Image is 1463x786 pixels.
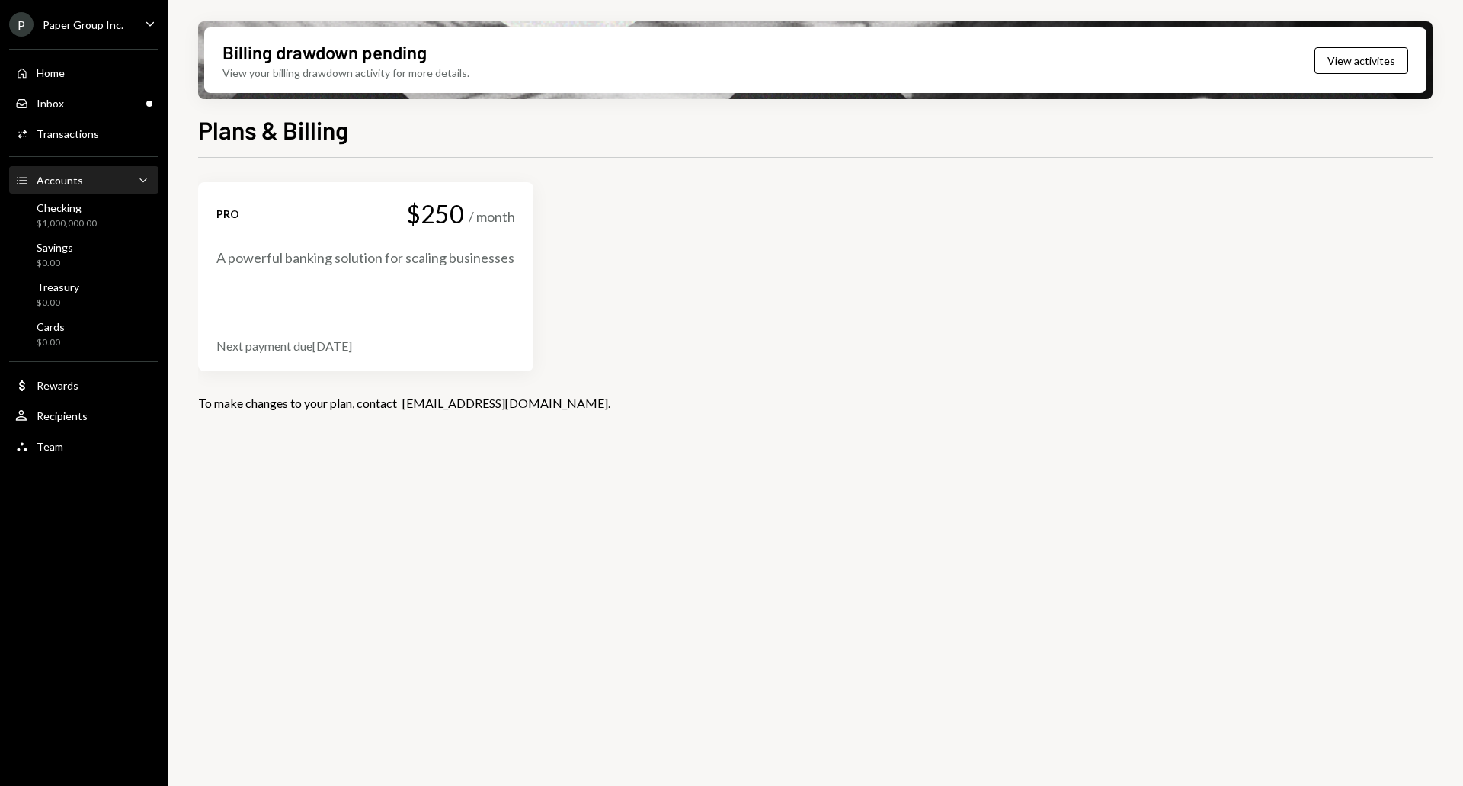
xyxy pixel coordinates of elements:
[222,65,469,81] div: View your billing drawdown activity for more details.
[198,396,1433,410] div: To make changes to your plan, contact .
[198,114,349,145] h1: Plans & Billing
[216,207,239,221] div: Pro
[216,249,515,268] div: A powerful banking solution for scaling businesses
[37,440,63,453] div: Team
[37,217,97,230] div: $1,000,000.00
[37,97,64,110] div: Inbox
[37,174,83,187] div: Accounts
[222,40,427,65] div: Billing drawdown pending
[37,257,73,270] div: $0.00
[37,66,65,79] div: Home
[469,207,515,226] div: / month
[9,432,158,460] a: Team
[9,197,158,233] a: Checking$1,000,000.00
[402,396,608,412] a: [EMAIL_ADDRESS][DOMAIN_NAME]
[37,281,79,294] div: Treasury
[9,120,158,147] a: Transactions
[1314,47,1408,74] button: View activites
[9,276,158,313] a: Treasury$0.00
[37,297,79,310] div: $0.00
[37,379,78,392] div: Rewards
[43,18,123,31] div: Paper Group Inc.
[37,320,65,333] div: Cards
[37,201,97,214] div: Checking
[37,127,99,140] div: Transactions
[9,371,158,399] a: Rewards
[9,89,158,117] a: Inbox
[216,338,515,353] div: Next payment due [DATE]
[37,336,65,349] div: $0.00
[9,316,158,352] a: Cards$0.00
[9,402,158,429] a: Recipients
[9,59,158,86] a: Home
[37,409,88,422] div: Recipients
[9,12,34,37] div: P
[37,241,73,254] div: Savings
[406,201,464,227] div: $250
[9,236,158,273] a: Savings$0.00
[9,166,158,194] a: Accounts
